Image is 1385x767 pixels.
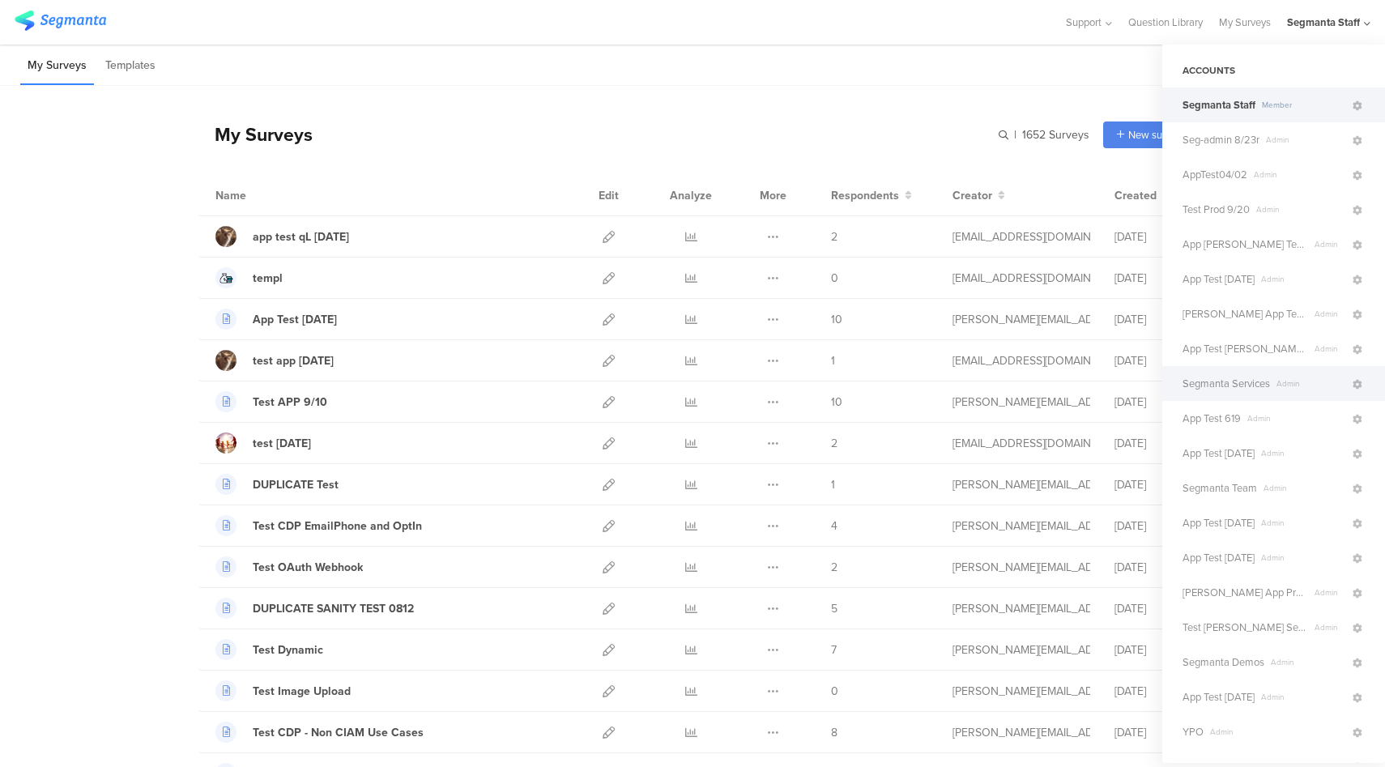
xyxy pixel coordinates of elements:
[215,391,327,412] a: Test APP 9/10
[831,435,837,452] span: 2
[952,187,1005,204] button: Creator
[1183,724,1204,739] span: YPO
[215,515,422,536] a: Test CDP EmailPhone and OptIn
[952,435,1090,452] div: channelle@segmanta.com
[1183,376,1270,391] span: Segmanta Services
[215,226,349,247] a: app test qL [DATE]
[215,267,283,288] a: templ
[1183,341,1308,356] span: App Test Riel 10.07.24
[215,556,363,577] a: Test OAuth Webhook
[1012,126,1019,143] span: |
[1183,306,1308,322] span: Riel App Test - 1/10/24
[253,394,327,411] div: Test APP 9/10
[1257,482,1350,494] span: Admin
[1114,518,1212,535] div: [DATE]
[215,187,313,204] div: Name
[1183,271,1255,287] span: App Test 2/8/24
[1308,586,1350,599] span: Admin
[1183,620,1308,635] span: Test Riel Seg-Admin
[952,518,1090,535] div: riel@segmanta.com
[831,476,835,493] span: 1
[1114,187,1170,204] button: Created
[1183,689,1255,705] span: App Test 7.23.24
[253,352,334,369] div: test app 10 sep 25
[1114,187,1157,204] span: Created
[1270,377,1350,390] span: Admin
[253,311,337,328] div: App Test 9.10.25
[1255,99,1350,111] span: Member
[831,641,837,658] span: 7
[831,311,842,328] span: 10
[831,228,837,245] span: 2
[1247,168,1350,181] span: Admin
[831,352,835,369] span: 1
[952,683,1090,700] div: raymund@segmanta.com
[952,187,992,204] span: Creator
[1114,559,1212,576] div: [DATE]
[98,47,163,85] li: Templates
[667,175,715,215] div: Analyze
[1114,600,1212,617] div: [DATE]
[215,433,311,454] a: test [DATE]
[253,600,414,617] div: DUPLICATE SANITY TEST 0812
[831,724,837,741] span: 8
[1066,15,1102,30] span: Support
[198,121,313,148] div: My Surveys
[253,683,351,700] div: Test Image Upload
[1114,641,1212,658] div: [DATE]
[1259,134,1350,146] span: Admin
[1308,343,1350,355] span: Admin
[1183,550,1255,565] span: App Test 2.28.24
[1183,167,1247,182] span: AppTest04/02
[253,559,363,576] div: Test OAuth Webhook
[1022,126,1089,143] span: 1652 Surveys
[952,394,1090,411] div: raymund@segmanta.com
[20,47,94,85] li: My Surveys
[831,187,899,204] span: Respondents
[1183,202,1250,217] span: Test Prod 9/20
[1183,132,1259,147] span: Seg-admin 8/23r
[253,435,311,452] div: test 9.10.25
[1114,394,1212,411] div: [DATE]
[1241,412,1350,424] span: Admin
[1183,445,1255,461] span: App Test 3.24.25
[952,476,1090,493] div: riel@segmanta.com
[1183,236,1308,252] span: App Riel Test 6.18.24
[952,311,1090,328] div: riel@segmanta.com
[831,518,837,535] span: 4
[831,187,912,204] button: Respondents
[253,641,323,658] div: Test Dynamic
[1128,127,1181,143] span: New survey
[952,600,1090,617] div: raymund@segmanta.com
[1114,311,1212,328] div: [DATE]
[1114,228,1212,245] div: [DATE]
[215,680,351,701] a: Test Image Upload
[1255,447,1350,459] span: Admin
[215,722,424,743] a: Test CDP - Non CIAM Use Cases
[215,309,337,330] a: App Test [DATE]
[1264,656,1350,668] span: Admin
[1114,270,1212,287] div: [DATE]
[831,270,838,287] span: 0
[831,394,842,411] span: 10
[952,270,1090,287] div: eliran@segmanta.com
[1308,238,1350,250] span: Admin
[1183,480,1257,496] span: Segmanta Team
[1255,691,1350,703] span: Admin
[1183,515,1255,531] span: App Test 7/9/24
[952,352,1090,369] div: eliran@segmanta.com
[1114,352,1212,369] div: [DATE]
[831,600,837,617] span: 5
[952,724,1090,741] div: raymund@segmanta.com
[952,228,1090,245] div: eliran@segmanta.com
[1183,411,1241,426] span: App Test 619
[1114,476,1212,493] div: [DATE]
[253,228,349,245] div: app test qL wed 10 sep
[952,559,1090,576] div: riel@segmanta.com
[1114,683,1212,700] div: [DATE]
[1183,97,1255,113] span: Segmanta Staff
[1114,435,1212,452] div: [DATE]
[952,641,1090,658] div: raymund@segmanta.com
[1183,585,1308,600] span: Riel App Prod Test 11/14
[1255,552,1350,564] span: Admin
